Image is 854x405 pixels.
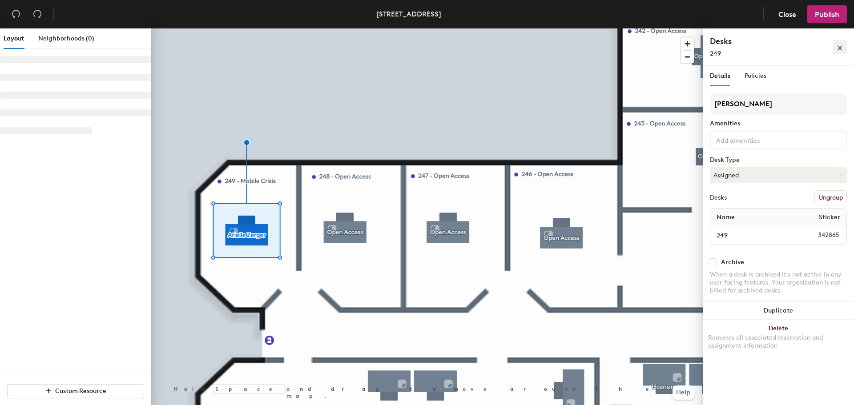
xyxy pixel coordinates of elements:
[710,120,847,127] div: Amenities
[710,167,847,183] button: Assigned
[814,190,847,205] button: Ungroup
[771,5,804,23] button: Close
[814,209,845,225] span: Sticker
[710,72,730,80] span: Details
[708,334,849,350] div: Removes all associated reservation and assignment information
[703,302,854,320] button: Duplicate
[28,5,46,23] button: Redo (⌘ + ⇧ + Z)
[710,36,808,47] h4: Desks
[797,230,845,240] span: 342865
[807,5,847,23] button: Publish
[837,45,843,51] span: close
[710,50,721,57] span: 249
[7,384,144,398] button: Custom Resource
[714,134,794,145] input: Add amenities
[710,194,727,201] div: Desks
[55,387,106,395] span: Custom Resource
[710,156,847,164] div: Desk Type
[376,8,441,20] div: [STREET_ADDRESS]
[721,259,744,266] div: Archive
[673,385,694,400] button: Help
[710,271,847,295] div: When a desk is archived it's not active in any user-facing features. Your organization is not bil...
[38,35,94,42] span: Neighborhoods (0)
[712,209,739,225] span: Name
[745,72,766,80] span: Policies
[4,35,24,42] span: Layout
[7,5,25,23] button: Undo (⌘ + Z)
[778,10,796,19] span: Close
[712,229,797,241] input: Unnamed desk
[703,320,854,359] button: DeleteRemoves all associated reservation and assignment information
[815,10,839,19] span: Publish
